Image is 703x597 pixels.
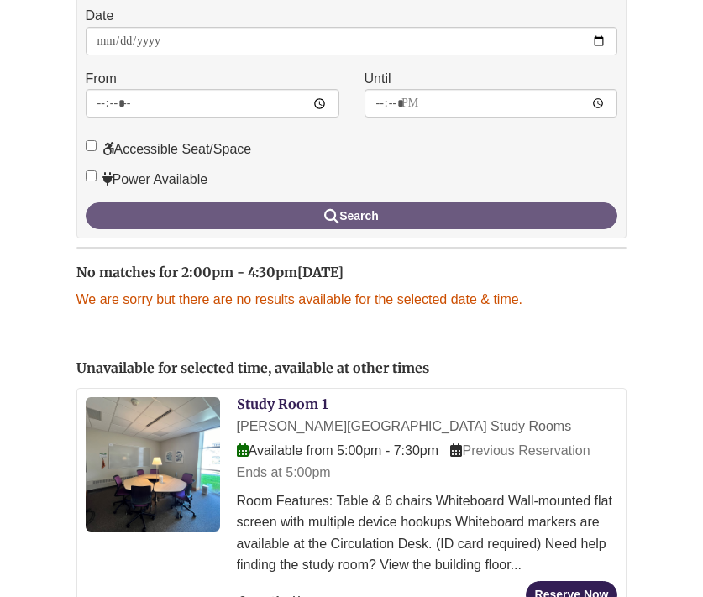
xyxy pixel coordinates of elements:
[86,5,114,27] label: Date
[76,265,627,280] h2: No matches for 2:00pm - 4:30pm[DATE]
[86,170,97,181] input: Power Available
[86,169,208,191] label: Power Available
[86,202,618,229] button: Search
[86,140,97,151] input: Accessible Seat/Space
[237,443,438,458] span: Available from 5:00pm - 7:30pm
[86,68,117,90] label: From
[237,416,618,437] div: [PERSON_NAME][GEOGRAPHIC_DATA] Study Rooms
[365,68,391,90] label: Until
[237,395,328,412] a: Study Room 1
[237,490,618,576] div: Room Features: Table & 6 chairs Whiteboard Wall-mounted flat screen with multiple device hookups ...
[86,139,252,160] label: Accessible Seat/Space
[86,397,220,532] img: Study Room 1
[76,361,627,376] h2: Unavailable for selected time, available at other times
[76,289,627,311] p: We are sorry but there are no results available for the selected date & time.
